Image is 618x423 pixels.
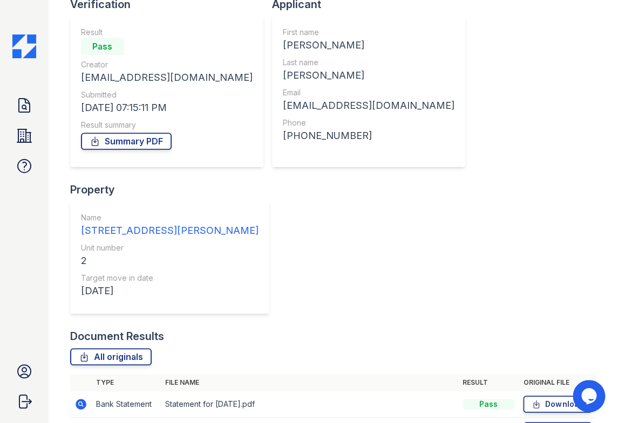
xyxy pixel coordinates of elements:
div: Phone [283,117,454,128]
th: Type [92,374,161,391]
th: Original file [519,374,596,391]
iframe: chat widget [573,380,607,412]
div: Email [283,87,454,98]
div: Creator [81,59,253,70]
th: File name [161,374,459,391]
td: Bank Statement [92,391,161,418]
td: Statement for [DATE].pdf [161,391,459,418]
th: Result [458,374,519,391]
div: [EMAIL_ADDRESS][DOMAIN_NAME] [81,70,253,85]
div: First name [283,27,454,38]
a: All originals [70,348,152,365]
div: [STREET_ADDRESS][PERSON_NAME] [81,223,259,238]
div: Last name [283,57,454,68]
div: Target move in date [81,273,259,283]
div: Result summary [81,120,253,130]
div: Name [81,212,259,223]
div: [PERSON_NAME] [283,38,454,53]
div: [DATE] 07:15:11 PM [81,100,253,115]
div: Document Results [70,329,164,344]
div: [DATE] [81,283,259,299]
div: [PHONE_NUMBER] [283,128,454,143]
a: Name [STREET_ADDRESS][PERSON_NAME] [81,212,259,238]
div: Result [81,27,253,38]
div: [PERSON_NAME] [283,68,454,83]
img: CE_Icon_Blue-c292c112584629df590d857e76928e9f676e5b41ef8f769ba2f05ee15b207248.png [12,34,36,58]
div: [EMAIL_ADDRESS][DOMAIN_NAME] [283,98,454,113]
a: Download [523,396,592,413]
div: Pass [463,399,514,410]
a: Summary PDF [81,133,172,150]
div: 2 [81,253,259,268]
div: Submitted [81,89,253,100]
div: Property [70,182,278,197]
div: Unit number [81,242,259,253]
div: Pass [81,38,124,55]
